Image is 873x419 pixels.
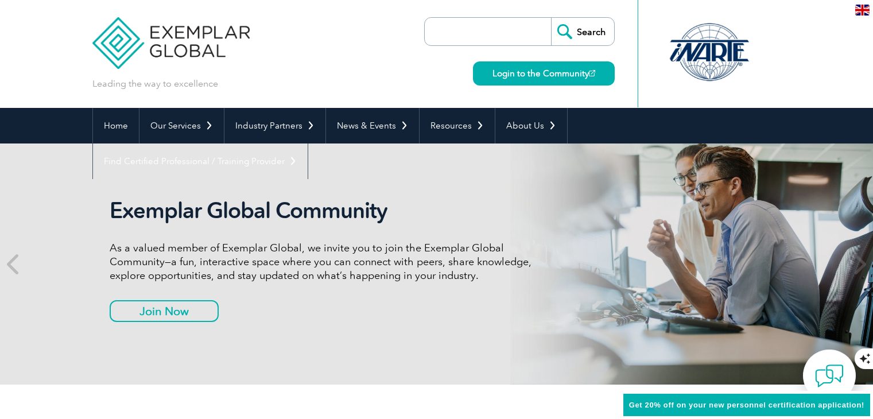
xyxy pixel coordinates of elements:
h2: Exemplar Global Community [110,197,540,224]
img: contact-chat.png [815,362,844,390]
a: Find Certified Professional / Training Provider [93,143,308,179]
input: Search [551,18,614,45]
a: Login to the Community [473,61,615,86]
img: en [855,5,870,15]
a: Industry Partners [224,108,325,143]
a: Join Now [110,300,219,322]
span: Get 20% off on your new personnel certification application! [629,401,864,409]
p: As a valued member of Exemplar Global, we invite you to join the Exemplar Global Community—a fun,... [110,241,540,282]
a: Home [93,108,139,143]
a: Our Services [139,108,224,143]
a: About Us [495,108,567,143]
a: News & Events [326,108,419,143]
p: Leading the way to excellence [92,77,218,90]
img: open_square.png [589,70,595,76]
a: Resources [420,108,495,143]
